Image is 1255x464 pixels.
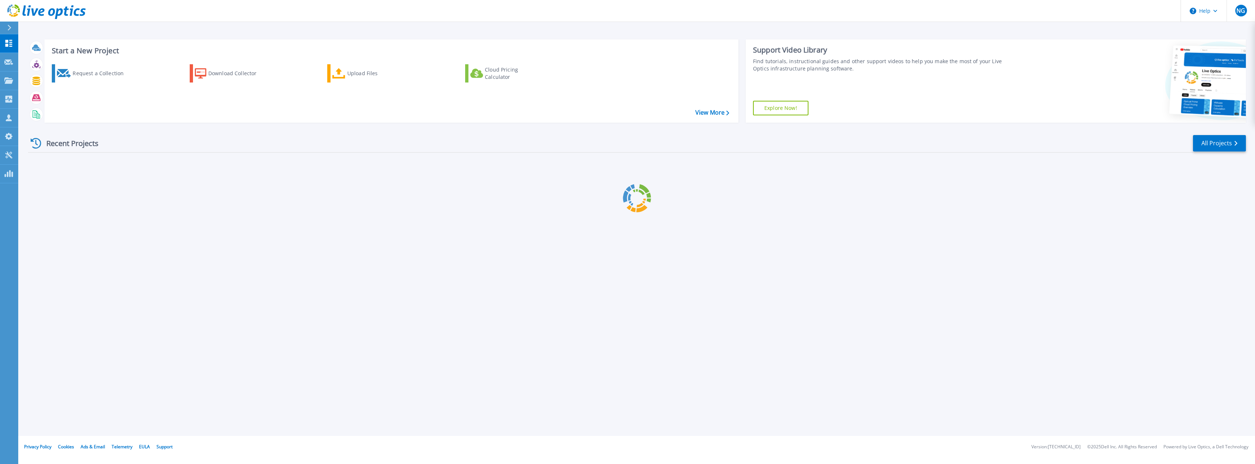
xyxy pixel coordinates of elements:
[1193,135,1246,152] a: All Projects
[112,444,132,450] a: Telemetry
[347,66,406,81] div: Upload Files
[139,444,150,450] a: EULA
[753,58,1014,72] div: Find tutorials, instructional guides and other support videos to help you make the most of your L...
[1087,445,1157,449] li: © 2025 Dell Inc. All Rights Reserved
[1031,445,1081,449] li: Version: [TECHNICAL_ID]
[157,444,173,450] a: Support
[52,64,133,83] a: Request a Collection
[28,134,108,152] div: Recent Projects
[485,66,543,81] div: Cloud Pricing Calculator
[1163,445,1248,449] li: Powered by Live Optics, a Dell Technology
[52,47,729,55] h3: Start a New Project
[73,66,131,81] div: Request a Collection
[327,64,409,83] a: Upload Files
[753,101,808,115] a: Explore Now!
[81,444,105,450] a: Ads & Email
[208,66,267,81] div: Download Collector
[1236,8,1245,14] span: NG
[753,45,1014,55] div: Support Video Library
[24,444,51,450] a: Privacy Policy
[58,444,74,450] a: Cookies
[190,64,271,83] a: Download Collector
[695,109,729,116] a: View More
[465,64,547,83] a: Cloud Pricing Calculator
